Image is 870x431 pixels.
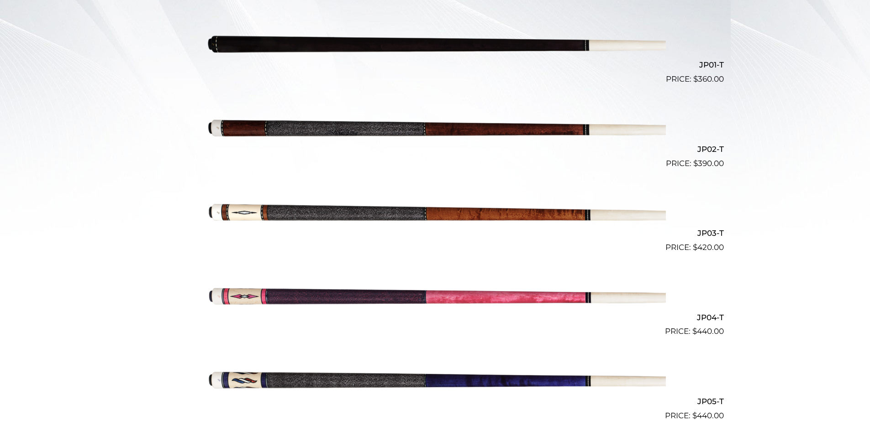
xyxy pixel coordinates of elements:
[205,5,666,82] img: JP01-T
[693,74,698,83] span: $
[693,159,698,168] span: $
[693,243,697,252] span: $
[692,411,724,420] bdi: 440.00
[147,341,724,421] a: JP05-T $440.00
[147,140,724,157] h2: JP02-T
[147,257,724,338] a: JP04-T $440.00
[147,393,724,410] h2: JP05-T
[692,327,724,336] bdi: 440.00
[205,257,666,334] img: JP04-T
[692,327,697,336] span: $
[693,74,724,83] bdi: 360.00
[205,173,666,250] img: JP03-T
[147,173,724,254] a: JP03-T $420.00
[147,57,724,73] h2: JP01-T
[205,89,666,166] img: JP02-T
[147,89,724,169] a: JP02-T $390.00
[692,411,697,420] span: $
[147,225,724,242] h2: JP03-T
[147,309,724,326] h2: JP04-T
[205,341,666,418] img: JP05-T
[693,243,724,252] bdi: 420.00
[147,5,724,85] a: JP01-T $360.00
[693,159,724,168] bdi: 390.00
